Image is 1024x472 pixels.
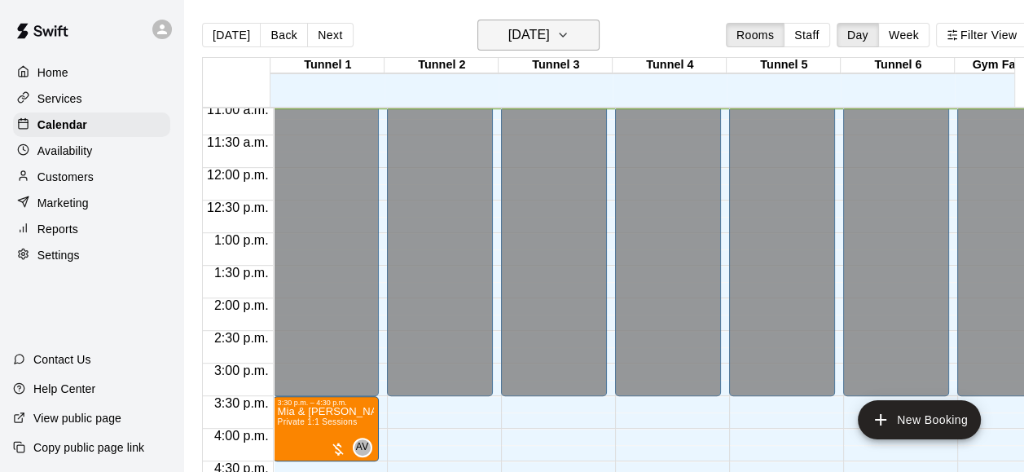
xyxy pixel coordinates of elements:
p: Reports [37,221,78,237]
span: 3:30 p.m. [210,396,273,410]
div: Tunnel 6 [841,58,955,73]
p: Settings [37,247,80,263]
a: Home [13,60,170,85]
button: Next [307,23,353,47]
button: Day [837,23,879,47]
p: Help Center [33,381,95,397]
p: Marketing [37,195,89,211]
p: Home [37,64,68,81]
a: Marketing [13,191,170,215]
a: Settings [13,243,170,267]
a: Services [13,86,170,111]
button: [DATE] [202,23,261,47]
span: 11:00 a.m. [203,103,273,117]
span: 12:00 p.m. [203,168,273,182]
span: 11:30 a.m. [203,135,273,149]
div: Tunnel 3 [499,58,613,73]
p: Availability [37,143,93,159]
div: Aby Valdez [353,438,372,457]
div: 3:30 p.m. – 4:30 p.m. [278,399,374,407]
span: 2:00 p.m. [210,298,273,312]
p: Contact Us [33,351,91,368]
span: 2:30 p.m. [210,331,273,345]
div: Tunnel 1 [270,58,385,73]
span: AV [356,439,369,456]
span: 1:30 p.m. [210,266,273,280]
span: 1:00 p.m. [210,233,273,247]
button: [DATE] [477,20,600,51]
button: Back [260,23,308,47]
a: Availability [13,139,170,163]
button: add [858,400,981,439]
div: Tunnel 2 [385,58,499,73]
p: Copy public page link [33,439,144,456]
a: Customers [13,165,170,189]
p: View public page [33,410,121,426]
p: Services [37,90,82,107]
a: Reports [13,217,170,241]
div: 3:30 p.m. – 4:30 p.m.: Mia & Ella [273,396,379,461]
span: Private 1:1 Sessions [278,417,358,426]
span: 4:00 p.m. [210,429,273,443]
span: Aby Valdez [359,438,372,457]
button: Week [878,23,930,47]
a: Calendar [13,112,170,137]
p: Calendar [37,117,87,133]
button: Staff [784,23,830,47]
span: 3:00 p.m. [210,364,273,377]
button: Rooms [726,23,784,47]
span: 12:30 p.m. [203,201,273,214]
p: Customers [37,169,94,185]
div: Tunnel 5 [727,58,841,73]
div: Tunnel 4 [613,58,727,73]
h6: [DATE] [508,24,550,46]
